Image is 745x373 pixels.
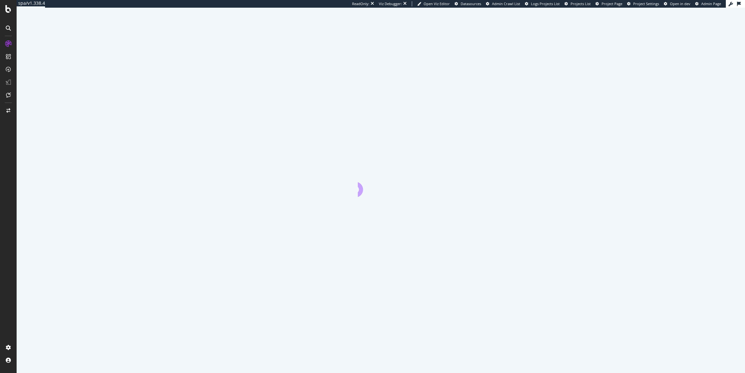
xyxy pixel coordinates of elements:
[695,1,721,6] a: Admin Page
[358,174,404,197] div: animation
[492,1,520,6] span: Admin Crawl List
[455,1,481,6] a: Datasources
[352,1,369,6] div: ReadOnly:
[571,1,591,6] span: Projects List
[461,1,481,6] span: Datasources
[424,1,450,6] span: Open Viz Editor
[531,1,560,6] span: Logs Projects List
[701,1,721,6] span: Admin Page
[417,1,450,6] a: Open Viz Editor
[664,1,690,6] a: Open in dev
[379,1,402,6] div: Viz Debugger:
[486,1,520,6] a: Admin Crawl List
[595,1,622,6] a: Project Page
[602,1,622,6] span: Project Page
[670,1,690,6] span: Open in dev
[633,1,659,6] span: Project Settings
[565,1,591,6] a: Projects List
[525,1,560,6] a: Logs Projects List
[627,1,659,6] a: Project Settings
